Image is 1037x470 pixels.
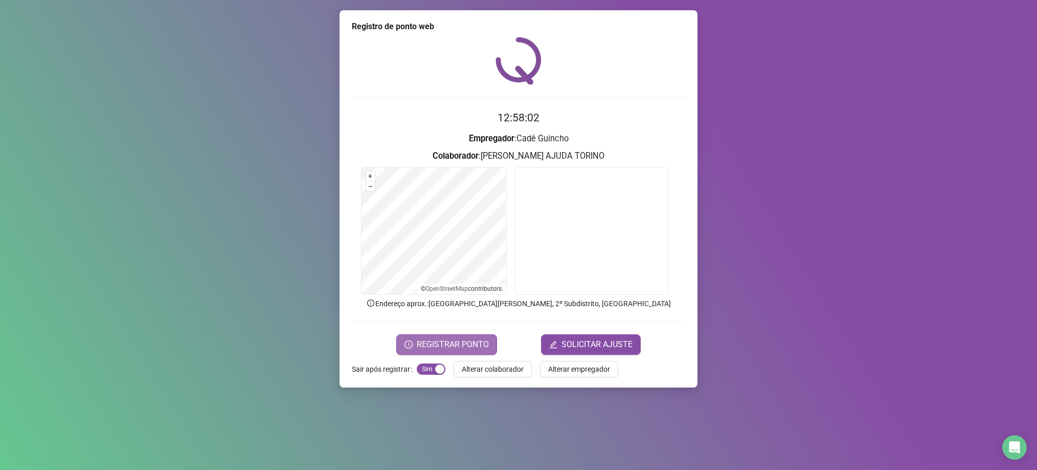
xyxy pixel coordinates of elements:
[495,37,542,84] img: QRPoint
[366,298,375,308] span: info-circle
[366,182,375,191] button: –
[540,361,618,377] button: Alterar empregador
[352,149,685,163] h3: : [PERSON_NAME] AJUDA TORINO
[469,134,514,143] strong: Empregador
[417,338,489,351] span: REGISTRAR PONTO
[352,298,685,309] p: Endereço aprox. : [GEOGRAPHIC_DATA][PERSON_NAME], 2º Subdistrito, [GEOGRAPHIC_DATA]
[352,361,417,377] label: Sair após registrar
[548,364,610,375] span: Alterar empregador
[352,20,685,33] div: Registro de ponto web
[421,285,503,292] li: © contributors.
[433,151,479,161] strong: Colaborador
[404,340,413,349] span: clock-circle
[352,132,685,145] h3: : Cadê Guincho
[498,112,539,124] time: 12:58:02
[549,340,557,349] span: edit
[366,172,375,181] button: +
[396,334,497,355] button: REGISTRAR PONTO
[454,361,532,377] button: Alterar colaborador
[541,334,641,355] button: editSOLICITAR AJUSTE
[462,364,524,375] span: Alterar colaborador
[561,338,633,351] span: SOLICITAR AJUSTE
[425,285,468,292] a: OpenStreetMap
[1002,435,1027,460] div: Open Intercom Messenger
